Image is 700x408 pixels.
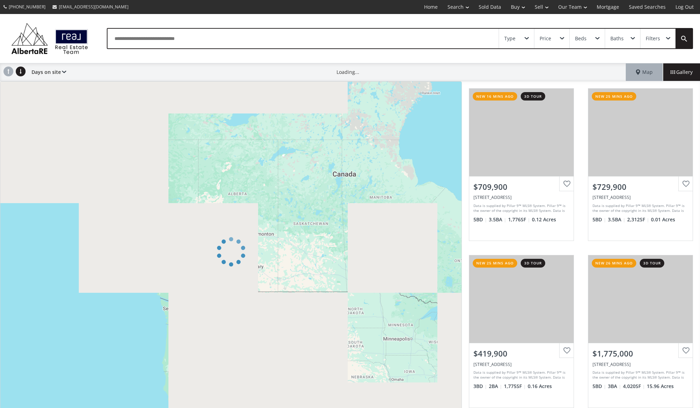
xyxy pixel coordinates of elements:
[608,383,621,390] span: 3 BA
[504,36,515,41] div: Type
[615,129,666,136] div: View Photos & Details
[8,21,92,56] img: Logo
[647,383,674,390] span: 15.96 Acres
[473,370,568,380] div: Data is supplied by Pillar 9™ MLS® System. Pillar 9™ is the owner of the copyright in its MLS® Sy...
[473,181,569,192] div: $709,900
[473,361,569,367] div: 13 Loyola Place West, Lethbridge, AB T1K 3W9
[626,63,663,81] div: Map
[615,296,666,303] div: View Photos & Details
[592,216,606,223] span: 5 BD
[473,383,487,390] span: 3 BD
[473,216,487,223] span: 5 BD
[28,63,66,81] div: Days on site
[532,216,556,223] span: 0.12 Acres
[504,383,526,390] span: 1,775 SF
[473,194,569,200] div: 165 Shawinigan Drive SW, Calgary, AB T2Y 2W1
[592,348,688,359] div: $1,775,000
[540,36,551,41] div: Price
[473,348,569,359] div: $419,900
[636,69,653,76] span: Map
[9,4,46,10] span: [PHONE_NUMBER]
[59,4,129,10] span: [EMAIL_ADDRESS][DOMAIN_NAME]
[592,383,606,390] span: 5 BD
[496,129,547,136] div: View Photos & Details
[592,370,687,380] div: Data is supplied by Pillar 9™ MLS® System. Pillar 9™ is the owner of the copyright in its MLS® Sy...
[49,0,132,13] a: [EMAIL_ADDRESS][DOMAIN_NAME]
[462,81,581,248] a: new 16 mins ago3d tour$709,900[STREET_ADDRESS]Data is supplied by Pillar 9™ MLS® System. Pillar 9...
[592,194,688,200] div: 138 Saddlecrest Park NE, Calgary, AB T3J 5L5
[610,36,624,41] div: Baths
[592,181,688,192] div: $729,900
[508,216,530,223] span: 1,776 SF
[663,63,700,81] div: Gallery
[623,383,645,390] span: 4,020 SF
[496,296,547,303] div: View Photos & Details
[627,216,649,223] span: 2,312 SF
[337,69,359,76] div: Loading...
[651,216,675,223] span: 0.01 Acres
[646,36,660,41] div: Filters
[608,216,625,223] span: 3.5 BA
[671,69,693,76] span: Gallery
[592,361,688,367] div: 39325 Range Road 10, Rural Lacombe County, AB T4M 0V4
[592,203,687,214] div: Data is supplied by Pillar 9™ MLS® System. Pillar 9™ is the owner of the copyright in its MLS® Sy...
[489,383,502,390] span: 2 BA
[473,203,568,214] div: Data is supplied by Pillar 9™ MLS® System. Pillar 9™ is the owner of the copyright in its MLS® Sy...
[489,216,506,223] span: 3.5 BA
[581,81,700,248] a: new 25 mins ago$729,900[STREET_ADDRESS]Data is supplied by Pillar 9™ MLS® System. Pillar 9™ is th...
[575,36,587,41] div: Beds
[528,383,552,390] span: 0.16 Acres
